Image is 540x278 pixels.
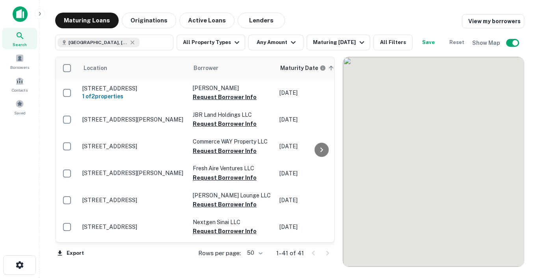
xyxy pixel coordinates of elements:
[279,196,350,204] p: [DATE]
[12,87,28,93] span: Contacts
[244,247,264,259] div: 50
[55,247,86,259] button: Export
[179,13,235,28] button: Active Loans
[193,84,272,92] p: [PERSON_NAME]
[189,57,276,79] th: Borrower
[248,35,304,50] button: Any Amount
[193,164,272,173] p: Fresh Aire Ventures LLC
[462,14,524,28] a: View my borrowers
[193,173,257,182] button: Request Borrower Info
[69,39,128,46] span: [GEOGRAPHIC_DATA], [GEOGRAPHIC_DATA], [GEOGRAPHIC_DATA]
[122,13,176,28] button: Originations
[416,35,441,50] button: Save your search to get updates of matches that match your search criteria.
[78,57,189,79] th: Location
[276,57,354,79] th: Maturity dates displayed may be estimated. Please contact the lender for the most accurate maturi...
[82,143,185,150] p: [STREET_ADDRESS]
[193,119,257,129] button: Request Borrower Info
[55,13,119,28] button: Maturing Loans
[444,35,469,50] button: Reset
[279,223,350,231] p: [DATE]
[280,64,336,72] span: Maturity dates displayed may be estimated. Please contact the lender for the most accurate maturi...
[373,35,413,50] button: All Filters
[194,63,218,73] span: Borrower
[280,64,318,72] h6: Maturity Date
[279,88,350,97] p: [DATE]
[193,218,272,226] p: Nextgen Sinai LLC
[2,51,37,72] a: Borrowers
[193,92,257,102] button: Request Borrower Info
[276,249,304,258] p: 1–41 of 41
[82,92,185,101] h6: 1 of 2 properties
[2,74,37,95] a: Contacts
[14,110,26,116] span: Saved
[193,110,272,119] p: JBR Land Holdings LLC
[82,197,185,204] p: [STREET_ADDRESS]
[280,64,326,72] div: Maturity dates displayed may be estimated. Please contact the lender for the most accurate maturi...
[83,63,117,73] span: Location
[343,57,524,267] div: 0 0
[13,6,28,22] img: capitalize-icon.png
[10,64,29,70] span: Borrowers
[501,190,540,228] iframe: Chat Widget
[82,169,185,177] p: [STREET_ADDRESS][PERSON_NAME]
[313,38,367,47] div: Maturing [DATE]
[279,142,350,151] p: [DATE]
[2,28,37,49] a: Search
[13,41,27,48] span: Search
[307,35,370,50] button: Maturing [DATE]
[2,96,37,118] a: Saved
[193,146,257,156] button: Request Borrower Info
[177,35,245,50] button: All Property Types
[193,137,272,146] p: Commerce WAY Property LLC
[193,191,272,200] p: [PERSON_NAME] Lounge LLC
[82,116,185,123] p: [STREET_ADDRESS][PERSON_NAME]
[82,85,185,92] p: [STREET_ADDRESS]
[193,226,257,236] button: Request Borrower Info
[279,169,350,178] p: [DATE]
[198,249,241,258] p: Rows per page:
[193,200,257,209] button: Request Borrower Info
[279,115,350,124] p: [DATE]
[472,39,501,47] h6: Show Map
[82,223,185,230] p: [STREET_ADDRESS]
[238,13,285,28] button: Lenders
